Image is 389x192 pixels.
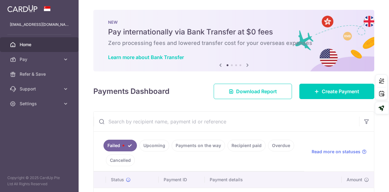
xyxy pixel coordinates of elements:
h5: Pay internationally via Bank Transfer at $0 fees [108,27,360,37]
a: Upcoming [139,140,169,151]
input: Search by recipient name, payment id or reference [94,112,359,131]
span: Create Payment [322,88,359,95]
a: Recipient paid [228,140,266,151]
span: Amount [347,177,362,183]
span: Read more on statuses [312,149,360,155]
th: Payment details [205,172,342,188]
h6: Zero processing fees and lowered transfer cost for your overseas expenses [108,39,360,47]
th: Payment ID [159,172,205,188]
span: Settings [20,101,60,107]
a: Learn more about Bank Transfer [108,54,184,60]
span: Refer & Save [20,71,60,77]
p: [EMAIL_ADDRESS][DOMAIN_NAME] [10,22,69,28]
a: Payments on the way [172,140,225,151]
span: Home [20,42,60,48]
a: Read more on statuses [312,149,367,155]
span: Download Report [236,88,277,95]
img: CardUp [7,5,37,12]
span: Support [20,86,60,92]
a: Create Payment [299,84,374,99]
a: Failed [103,140,137,151]
h4: Payments Dashboard [93,86,169,97]
a: Cancelled [106,154,135,166]
a: Overdue [268,140,294,151]
p: NEW [108,20,360,25]
a: Download Report [214,84,292,99]
span: Status [111,177,124,183]
span: Pay [20,56,60,62]
img: Bank transfer banner [93,10,374,71]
